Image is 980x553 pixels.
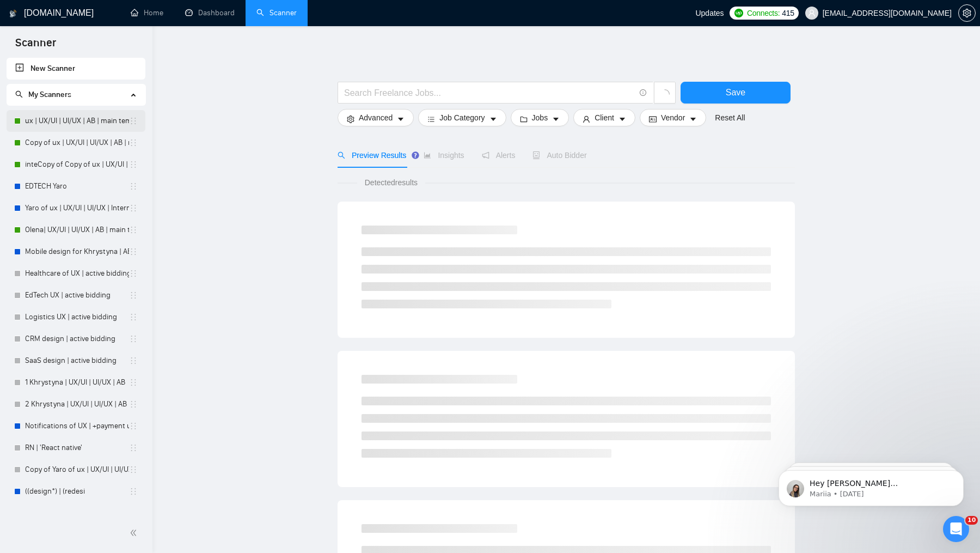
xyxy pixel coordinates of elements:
span: 10 [965,516,978,525]
span: Auto Bidder [532,151,586,160]
li: inteCopy of Copy of ux | UX/UI | UI/UX | AB | main template [7,154,145,175]
li: CRM design | active bidding [7,328,145,350]
span: My Scanners [15,90,71,99]
li: Healthcare of UX | active bidding [7,263,145,284]
span: folder [520,115,528,123]
img: logo [9,5,17,22]
button: folderJobscaret-down [511,109,569,126]
span: notification [482,151,489,159]
a: 1 Khrystyna | UX/UI | UI/UX | AB [25,372,129,393]
a: searchScanner [256,8,297,17]
span: holder [129,313,138,321]
span: holder [129,226,138,234]
button: idcardVendorcaret-down [640,109,706,126]
li: ux | UX/UI | UI/UX | AB | main template [7,110,145,132]
button: Save [681,82,791,104]
div: Tooltip anchor [411,150,420,160]
span: holder [129,422,138,430]
span: bars [427,115,435,123]
span: holder [129,182,138,191]
span: holder [129,400,138,409]
a: Olena| UX/UI | UI/UX | AB | main template [25,219,129,241]
span: holder [129,247,138,256]
span: robot [532,151,540,159]
span: holder [129,160,138,169]
a: setting [958,9,976,17]
a: EDTECH Yaro [25,175,129,197]
li: Copy of Yaro of ux | UX/UI | UI/UX | Intermediate [7,459,145,481]
span: Scanner [7,35,65,58]
span: holder [129,378,138,387]
a: RN | 'React native' [25,437,129,459]
a: Copy of Yaro of ux | UX/UI | UI/UX | Intermediate [25,459,129,481]
span: Vendor [661,112,685,124]
button: userClientcaret-down [573,109,635,126]
span: holder [129,335,138,343]
span: 415 [782,7,794,19]
li: EdTech UX | active bidding [7,284,145,306]
span: info-circle [640,89,647,96]
a: homeHome [131,8,163,17]
span: My Scanners [28,90,71,99]
span: loading [660,89,670,99]
span: holder [129,117,138,125]
span: double-left [130,527,140,538]
button: settingAdvancedcaret-down [338,109,414,126]
span: Insights [424,151,464,160]
a: Copy of ux | UX/UI | UI/UX | AB | main template [25,132,129,154]
span: setting [347,115,354,123]
span: Jobs [532,112,548,124]
iframe: Intercom notifications message [762,447,980,524]
a: Logistics UX | active bidding [25,306,129,328]
a: EdTech UX | active bidding [25,284,129,306]
span: setting [959,9,975,17]
li: 1 Khrystyna | UX/UI | UI/UX | AB [7,372,145,393]
a: dashboardDashboard [185,8,235,17]
li: RN | 'React native' [7,437,145,459]
a: CRM design | active bidding [25,328,129,350]
span: user [583,115,590,123]
span: search [15,90,23,98]
li: EDTECH Yaro [7,175,145,197]
span: Client [595,112,614,124]
span: Detected results [357,177,425,189]
span: Job Category [439,112,485,124]
span: caret-down [489,115,497,123]
span: holder [129,138,138,147]
a: inteCopy of Copy of ux | UX/UI | UI/UX | AB | main template [25,154,129,175]
span: area-chart [424,151,431,159]
span: holder [129,443,138,452]
span: holder [129,269,138,278]
span: holder [129,356,138,365]
span: Save [726,86,745,99]
a: Yaro of ux | UX/UI | UI/UX | Intermediate [25,197,129,219]
li: Olena| UX/UI | UI/UX | AB | main template [7,219,145,241]
span: holder [129,291,138,300]
li: Logistics UX | active bidding [7,306,145,328]
span: search [338,151,345,159]
a: Reset All [715,112,745,124]
li: New Scanner [7,58,145,80]
span: idcard [649,115,657,123]
li: Yaro of ux | UX/UI | UI/UX | Intermediate [7,197,145,219]
a: Notifications of UX | +payment unverified | AN [25,415,129,437]
a: Mobile design for Khrystyna | AB [25,241,129,263]
span: holder [129,204,138,212]
button: barsJob Categorycaret-down [418,109,506,126]
a: 2 Khrystyna | UX/UI | UI/UX | AB [25,393,129,415]
span: Advanced [359,112,393,124]
span: caret-down [552,115,560,123]
span: caret-down [618,115,626,123]
button: setting [958,4,976,22]
iframe: Intercom live chat [943,516,969,542]
span: Connects: [747,7,780,19]
li: Copy of ux | UX/UI | UI/UX | AB | main template [7,132,145,154]
a: New Scanner [15,58,137,80]
li: 2 Khrystyna | UX/UI | UI/UX | AB [7,393,145,415]
span: caret-down [689,115,697,123]
img: upwork-logo.png [734,9,743,17]
a: ux | UX/UI | UI/UX | AB | main template [25,110,129,132]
